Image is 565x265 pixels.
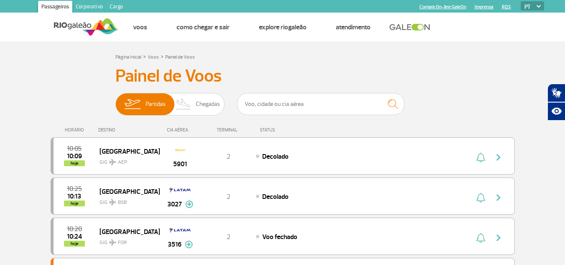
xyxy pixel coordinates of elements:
a: Explore RIOgaleão [259,23,307,31]
a: Atendimento [336,23,371,31]
img: mais-info-painel-voo.svg [185,241,193,248]
span: 5901 [173,159,187,169]
span: 2025-08-28 10:09:19 [67,153,82,159]
span: FOR [118,239,127,247]
input: Voo, cidade ou cia aérea [237,93,404,115]
div: Plugin de acessibilidade da Hand Talk. [547,84,565,121]
img: sino-painel-voo.svg [476,193,485,203]
img: destiny_airplane.svg [109,239,116,246]
span: Partidas [146,93,166,115]
a: Compra On-line GaleOn [419,4,466,10]
div: HORÁRIO [53,127,99,133]
a: Passageiros [38,1,72,14]
img: destiny_airplane.svg [109,199,116,206]
h3: Painel de Voos [115,66,450,87]
span: Decolado [262,152,289,161]
span: 2 [227,152,230,161]
img: destiny_airplane.svg [109,159,116,165]
span: Voo fechado [262,233,297,241]
button: Abrir recursos assistivos. [547,102,565,121]
a: Imprensa [475,4,493,10]
a: Página Inicial [115,54,141,60]
a: RQS [502,4,511,10]
span: hoje [64,201,85,206]
span: hoje [64,241,85,247]
button: Abrir tradutor de língua de sinais. [547,84,565,102]
a: Corporativo [72,1,106,14]
div: DESTINO [98,127,159,133]
img: seta-direita-painel-voo.svg [493,233,504,243]
span: BSB [118,199,127,206]
span: GIG [100,234,153,247]
span: 2025-08-28 10:25:00 [67,186,82,192]
span: Chegadas [196,93,220,115]
span: [GEOGRAPHIC_DATA] [100,226,153,237]
span: 2 [227,233,230,241]
img: seta-direita-painel-voo.svg [493,193,504,203]
div: CIA AÉREA [159,127,201,133]
span: [GEOGRAPHIC_DATA] [100,146,153,157]
a: > [161,51,164,61]
span: 2025-08-28 10:05:00 [67,146,82,152]
span: GIG [100,194,153,206]
a: Voos [148,54,159,60]
a: Cargo [106,1,126,14]
img: slider-desembarque [171,93,196,115]
span: 2025-08-28 10:24:03 [67,234,82,239]
span: AEP [118,159,127,166]
img: sino-painel-voo.svg [476,233,485,243]
div: STATUS [256,127,324,133]
a: Voos [133,23,147,31]
img: mais-info-painel-voo.svg [185,201,193,208]
span: GIG [100,154,153,166]
span: 2025-08-28 10:20:00 [67,226,82,232]
img: slider-embarque [119,93,146,115]
a: Como chegar e sair [176,23,230,31]
img: sino-painel-voo.svg [476,152,485,162]
img: seta-direita-painel-voo.svg [493,152,504,162]
span: [GEOGRAPHIC_DATA] [100,186,153,197]
span: 3516 [168,239,182,250]
span: Decolado [262,193,289,201]
span: 3027 [167,199,182,209]
span: 2025-08-28 10:13:07 [67,193,81,199]
span: hoje [64,160,85,166]
div: TERMINAL [201,127,256,133]
a: Painel de Voos [165,54,195,60]
span: 2 [227,193,230,201]
a: > [143,51,146,61]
